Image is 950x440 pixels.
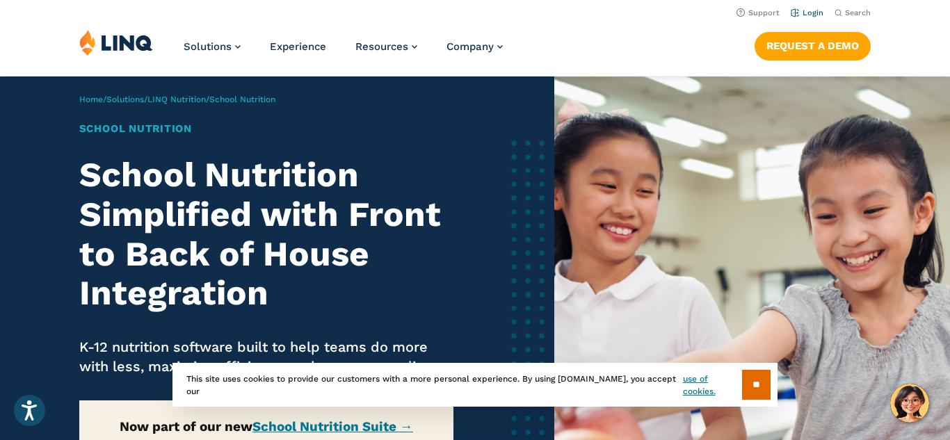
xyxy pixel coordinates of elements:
span: / / / [79,95,275,104]
span: Search [845,8,871,17]
a: Solutions [106,95,144,104]
nav: Button Navigation [755,29,871,60]
button: Hello, have a question? Let’s chat. [890,384,929,423]
a: Experience [270,40,326,53]
a: LINQ Nutrition [147,95,206,104]
a: Solutions [184,40,241,53]
a: Request a Demo [755,32,871,60]
h1: School Nutrition [79,121,453,137]
span: Solutions [184,40,232,53]
a: Support [736,8,780,17]
span: Company [446,40,494,53]
img: LINQ | K‑12 Software [79,29,153,56]
div: This site uses cookies to provide our customers with a more personal experience. By using [DOMAIN... [172,363,778,407]
a: Login [791,8,823,17]
a: Company [446,40,503,53]
h2: School Nutrition Simplified with Front to Back of House Integration [79,155,453,313]
nav: Primary Navigation [184,29,503,75]
p: K-12 nutrition software built to help teams do more with less, maximize efficiency, and ensure co... [79,337,453,377]
a: Resources [355,40,417,53]
button: Open Search Bar [835,8,871,18]
span: Resources [355,40,408,53]
a: Home [79,95,103,104]
a: use of cookies. [683,373,742,398]
span: School Nutrition [209,95,275,104]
